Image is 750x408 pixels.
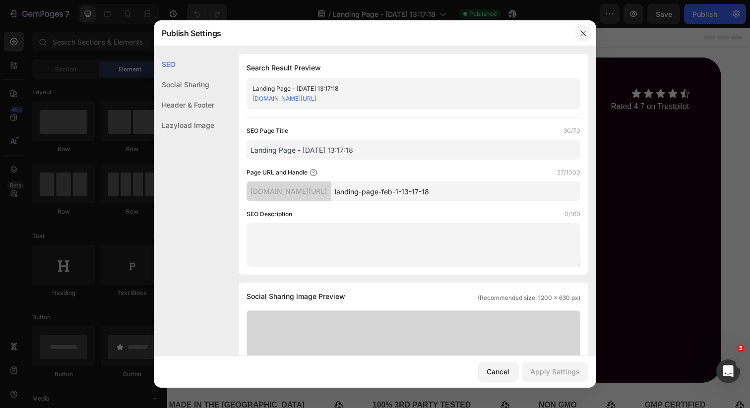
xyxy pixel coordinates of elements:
[154,54,214,74] div: SEO
[247,168,308,177] label: Page URL and Handle
[487,366,509,377] div: Cancel
[522,362,588,382] button: Apply Settings
[81,332,137,348] p: Shop By Need
[488,378,550,393] p: GMP CERTIFIED
[209,378,310,393] p: 100% 3RD PARTY TESTED
[379,378,418,393] p: NON GMO
[252,84,558,94] div: Landing Page - [DATE] 13:17:18
[62,133,124,184] strong: You
[62,54,277,144] span: Support That Stays With
[69,267,262,283] strong: Born from personal health struggles.
[563,126,580,136] label: 30/70
[478,362,518,382] button: Cancel
[557,168,580,177] label: 27/1000
[247,140,580,160] input: Title
[564,209,580,219] label: 0/160
[69,328,149,351] button: <p>Shop By Need</p>
[247,62,580,74] h1: Search Result Preview
[331,181,580,201] input: Handle
[247,181,331,201] div: [DOMAIN_NAME][URL]
[737,345,745,352] span: 3
[154,74,214,95] div: Social Sharing
[530,366,580,377] div: Apply Settings
[247,126,288,136] label: SEO Page Title
[154,115,214,135] div: Lazyload Image
[154,20,570,46] div: Publish Settings
[716,359,740,383] iframe: Intercom live chat
[1,378,140,393] p: MADE IN THE [GEOGRAPHIC_DATA]
[301,73,533,88] p: Rated 4.7 on Trustpilot
[247,209,292,219] label: SEO Description
[154,95,214,115] div: Header & Footer
[69,283,184,299] strong: Built to support yours.
[252,95,316,102] a: [DOMAIN_NAME][URL]
[69,189,285,253] strong: You’re already showing up. Vital Matter is here to back you - with clean, science-backed suppleme...
[478,293,580,302] span: (Recommended size: 1200 x 630 px)
[247,291,345,302] span: Social Sharing Image Preview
